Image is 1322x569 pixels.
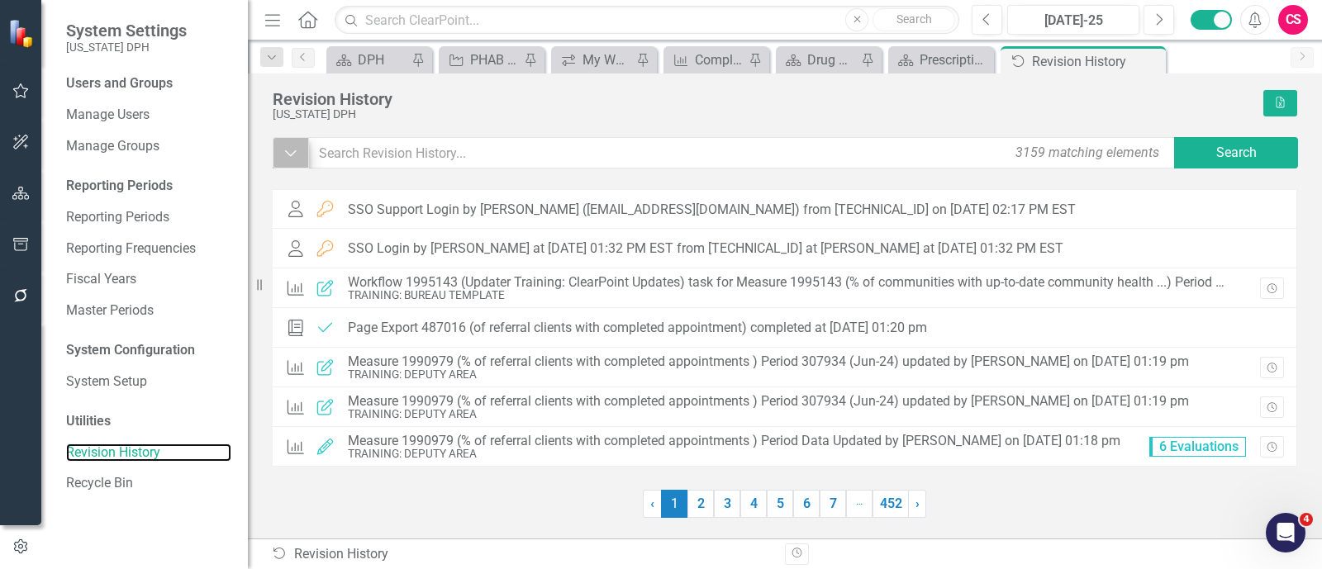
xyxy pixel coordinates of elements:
img: ClearPoint Strategy [8,19,37,48]
a: Prescription Monitoring [892,50,990,70]
a: 452 [873,490,909,518]
a: Compliance and Monitoring [668,50,744,70]
div: [US_STATE] DPH [273,108,1255,121]
div: TRAINING: DEPUTY AREA [348,368,1189,381]
a: Revision History [66,443,231,462]
a: Drug Control [780,50,857,70]
a: Recycle Bin [66,474,231,493]
div: Revision History [1032,51,1162,72]
div: PHAB Re-accreditation Readiness Assessment [470,50,520,70]
a: 3 [714,490,740,518]
span: 4 [1300,513,1313,526]
a: 6 [793,490,820,518]
a: System Setup [66,372,231,391]
div: Reporting Periods [66,177,231,196]
span: › [915,496,920,511]
div: System Configuration [66,341,231,360]
div: SSO Login by [PERSON_NAME] at [DATE] 01:32 PM EST from [TECHNICAL_ID] at [PERSON_NAME] at [DATE] ... [348,241,1063,256]
a: DPH [330,50,407,70]
div: 3159 matching elements [1011,140,1163,167]
div: DPH [358,50,407,70]
a: Reporting Frequencies [66,239,231,258]
div: TRAINING: DEPUTY AREA [348,448,1120,460]
a: Manage Groups [66,137,231,156]
div: My Workspace [583,50,632,70]
div: Revision History [273,90,1255,108]
div: Users and Groups [66,74,231,93]
div: Prescription Monitoring [920,50,990,70]
input: Search Revision History... [308,137,1177,168]
a: My Workspace [555,50,632,70]
div: Measure 1990979 (% of referral clients with completed appointments ) Period 307934 (Jun-24) updat... [348,354,1189,369]
a: 4 [740,490,767,518]
button: [DATE]-25 [1007,5,1139,35]
div: Compliance and Monitoring [695,50,744,70]
a: Reporting Periods [66,208,231,227]
div: Utilities [66,412,231,431]
div: Measure 1990979 (% of referral clients with completed appointments ) Period 307934 (Jun-24) updat... [348,394,1189,409]
small: [US_STATE] DPH [66,40,187,54]
span: 6 Evaluations [1149,437,1246,457]
div: Workflow 1995143 (Updater Training: ClearPoint Updates) task for Measure 1995143 (% of communitie... [348,275,1230,290]
div: [DATE]-25 [1013,11,1134,31]
input: Search ClearPoint... [335,6,959,35]
div: SSO Support Login by [PERSON_NAME] ([EMAIL_ADDRESS][DOMAIN_NAME]) from [TECHNICAL_ID] on [DATE] 0... [348,202,1076,217]
button: Search [873,8,955,31]
div: Drug Control [807,50,857,70]
div: Page Export 487016 (of referral clients with completed appointment) completed at [DATE] 01:20 pm [348,320,927,335]
button: CS [1278,5,1308,35]
a: 7 [820,490,846,518]
a: Master Periods [66,301,231,320]
div: Measure 1990979 (% of referral clients with completed appointments ) Period Data Updated by [PERS... [348,434,1120,448]
a: Fiscal Years [66,270,231,289]
span: 1 [661,490,687,518]
a: 2 [687,490,714,518]
a: PHAB Re-accreditation Readiness Assessment [443,50,520,70]
span: System Settings [66,21,187,40]
span: Search [896,12,932,26]
div: Revision History [271,545,773,564]
iframe: Intercom live chat [1266,513,1305,552]
button: Search [1174,137,1298,168]
div: TRAINING: DEPUTY AREA [348,408,1189,420]
div: TRAINING: BUREAU TEMPLATE [348,289,1230,301]
span: ‹ [650,496,654,511]
a: Manage Users [66,106,231,125]
a: 5 [767,490,793,518]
